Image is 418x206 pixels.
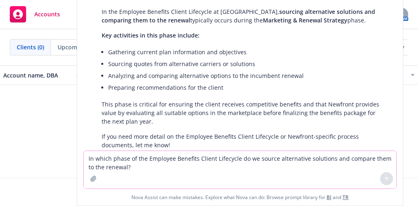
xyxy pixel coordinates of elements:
a: TR [342,194,349,201]
div: Account name, DBA [3,71,71,80]
span: Key activities in this phase include: [102,31,200,39]
span: Upcoming renewals (0) [58,43,120,51]
p: In the Employee Benefits Client Lifecycle at [GEOGRAPHIC_DATA], typically occurs during the phase. [102,7,385,24]
li: Gathering current plan information and objectives [108,46,385,58]
span: Accounts [34,11,60,18]
a: BI [327,194,331,201]
span: Marketing & Renewal Strategy [263,16,347,24]
p: If you need more detail on the Employee Benefits Client Lifecycle or Newfront-specific process do... [102,132,385,149]
span: Nova Assist can make mistakes. Explore what Nova can do: Browse prompt library for and [131,189,349,206]
span: Clients (0) [17,43,44,51]
p: This phase is critical for ensuring the client receives competitive benefits and that Newfront pr... [102,100,385,126]
li: Preparing recommendations for the client [108,82,385,93]
a: Accounts [7,3,63,26]
li: Sourcing quotes from alternative carriers or solutions [108,58,385,70]
li: Analyzing and comparing alternative options to the incumbent renewal [108,70,385,82]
